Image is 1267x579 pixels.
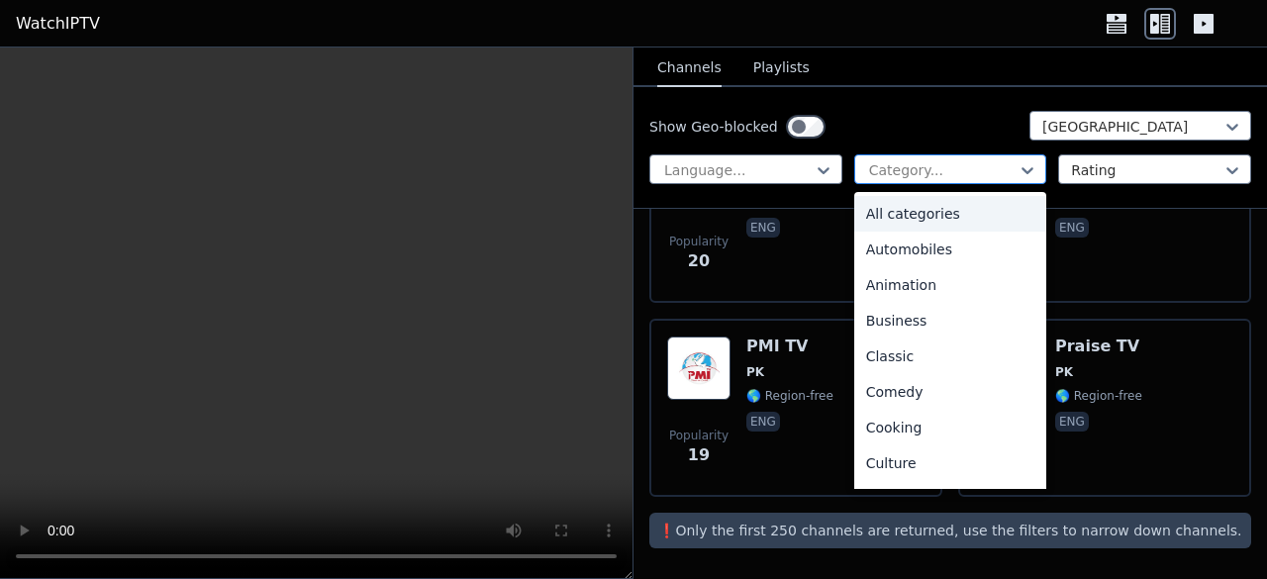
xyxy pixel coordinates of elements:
div: Automobiles [854,232,1047,267]
a: WatchIPTV [16,12,100,36]
span: Popularity [669,428,729,443]
span: 19 [688,443,710,467]
div: Animation [854,267,1047,303]
button: Channels [657,49,722,87]
span: PK [746,364,764,380]
h6: Praise TV [1055,337,1142,356]
label: Show Geo-blocked [649,117,778,137]
h6: PMI TV [746,337,833,356]
p: eng [746,412,780,432]
span: PK [1055,364,1073,380]
div: Classic [854,338,1047,374]
p: eng [1055,412,1089,432]
span: Popularity [669,234,729,249]
img: PMI TV [667,337,731,400]
div: Documentary [854,481,1047,517]
p: ❗️Only the first 250 channels are returned, use the filters to narrow down channels. [657,521,1243,540]
p: eng [746,218,780,238]
p: eng [1055,218,1089,238]
div: Culture [854,445,1047,481]
div: Comedy [854,374,1047,410]
span: 🌎 Region-free [746,388,833,404]
div: Cooking [854,410,1047,445]
span: 🌎 Region-free [1055,388,1142,404]
span: 20 [688,249,710,273]
button: Playlists [753,49,810,87]
div: Business [854,303,1047,338]
div: All categories [854,196,1047,232]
